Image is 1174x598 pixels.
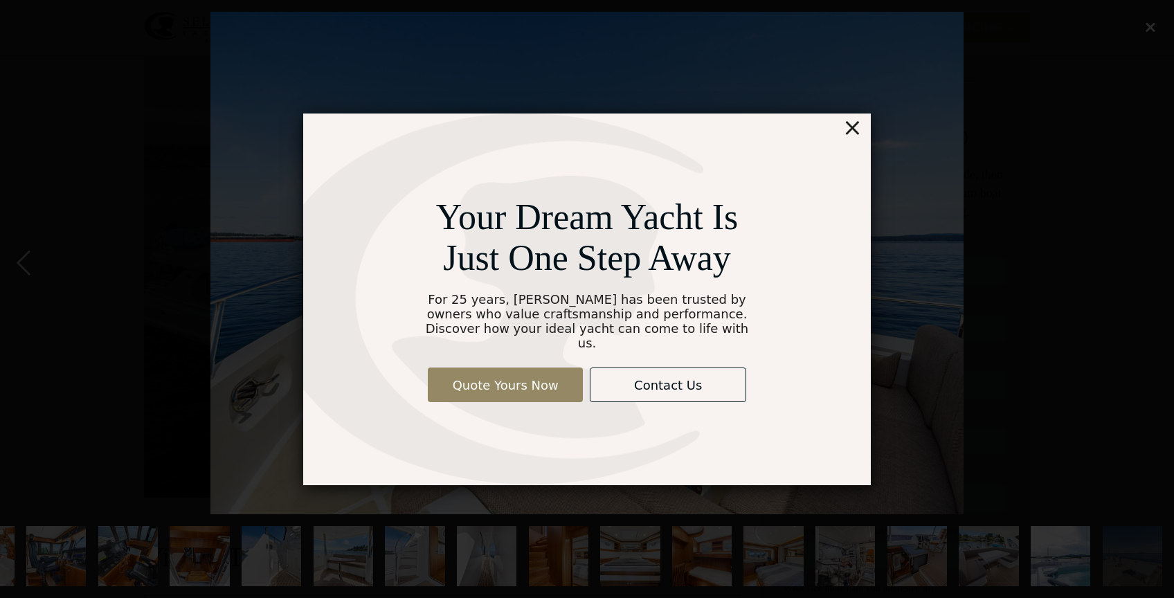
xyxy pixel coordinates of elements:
span: We respect your time - only the good stuff, never spam. [1,518,215,542]
input: Yes, I'd like to receive SMS updates.Reply STOP to unsubscribe at any time. [3,561,12,570]
div: Your Dream Yacht Is Just One Step Away [419,197,755,278]
a: Quote Yours Now [428,368,583,402]
div: For 25 years, [PERSON_NAME] has been trusted by owners who value craftsmanship and performance. D... [419,292,755,350]
span: Reply STOP to unsubscribe at any time. [3,562,214,585]
a: Contact Us [590,368,746,402]
strong: Yes, I'd like to receive SMS updates. [16,562,165,572]
div: × [842,114,863,141]
span: Tick the box below to receive occasional updates, exclusive offers, and VIP access via text message. [1,472,221,509]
